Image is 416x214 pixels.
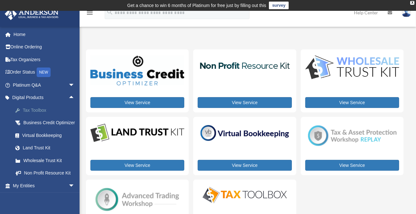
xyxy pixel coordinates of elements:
a: My Anderson Teamarrow_drop_down [4,192,84,205]
a: View Service [90,160,184,171]
span: arrow_drop_down [68,179,81,192]
a: View Service [305,97,399,108]
a: View Service [90,97,184,108]
div: close [410,1,414,5]
a: Land Trust Kit [9,142,84,154]
div: Virtual Bookkeeping [22,132,76,139]
a: View Service [198,97,292,108]
a: menu [86,11,94,17]
div: Wholesale Trust Kit [22,157,76,165]
a: Wholesale Trust Kit [9,154,84,167]
a: survey [269,2,289,9]
a: Tax Organizers [4,53,84,66]
div: NEW [37,68,51,77]
div: Non Profit Resource Kit [22,169,76,177]
div: Land Trust Kit [22,144,76,152]
div: Tax Toolbox [22,106,76,114]
span: arrow_drop_down [68,79,81,92]
span: arrow_drop_down [68,192,81,205]
img: Anderson Advisors Platinum Portal [3,8,60,20]
div: Get a chance to win 6 months of Platinum for free just by filling out this [127,2,266,9]
a: Tax Toolbox [9,104,84,117]
a: My Entitiesarrow_drop_down [4,179,84,192]
i: search [106,9,113,16]
a: Online Ordering [4,41,84,53]
div: Business Credit Optimizer [22,119,76,127]
a: View Service [198,160,292,171]
a: Non Profit Resource Kit [9,167,84,180]
a: Home [4,28,84,41]
i: menu [86,9,94,17]
a: Order StatusNEW [4,66,84,79]
span: arrow_drop_up [68,91,81,104]
img: User Pic [402,8,411,17]
a: Platinum Q&Aarrow_drop_down [4,79,84,91]
a: Digital Productsarrow_drop_up [4,91,84,104]
a: Business Credit Optimizer [9,117,84,129]
a: View Service [305,160,399,171]
a: Virtual Bookkeeping [9,129,84,142]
